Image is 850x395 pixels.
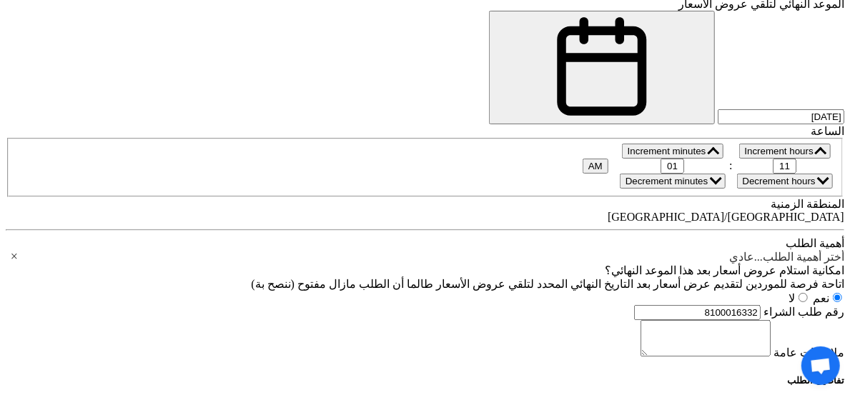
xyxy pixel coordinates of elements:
[628,146,706,156] span: Increment minutes
[743,176,816,186] span: Decrement hours
[6,277,844,291] div: اتاحة فرصة للموردين لتقديم عرض أسعار بعد التاريخ النهائي المحدد لتلقي عروض الأسعار طالما أن الطلب...
[626,176,708,186] span: Decrement minutes
[737,174,833,189] button: Decrement hours
[786,237,844,249] label: أهمية الطلب
[774,346,844,359] label: ملاحظات عامة
[661,159,684,174] input: Minutes
[729,251,754,263] span: عادي
[813,292,844,304] label: نعم
[763,306,844,318] label: رقم طلب الشراء
[789,292,810,304] label: لا
[622,144,723,159] button: Increment minutes
[773,159,796,174] input: Hours
[620,174,726,189] button: Decrement minutes
[583,159,608,174] button: AM
[11,250,18,263] span: ×
[833,293,842,302] input: نعم
[718,109,844,124] input: سنة-شهر-يوم
[6,211,844,224] div: [GEOGRAPHIC_DATA]/[GEOGRAPHIC_DATA]
[634,305,761,320] input: أدخل رقم طلب الشراء الداخلي ان وجد
[801,346,840,385] div: Open chat
[745,146,814,156] span: Increment hours
[811,125,844,137] label: الساعة
[739,144,831,159] button: Increment hours
[799,293,808,302] input: لا
[6,264,844,277] div: امكانية استلام عروض أسعار بعد هذا الموعد النهائي؟
[6,375,844,386] h5: تفاصيل الطلب
[726,159,737,172] div: :
[6,250,18,264] span: Clear all
[771,198,844,210] label: المنطقة الزمنية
